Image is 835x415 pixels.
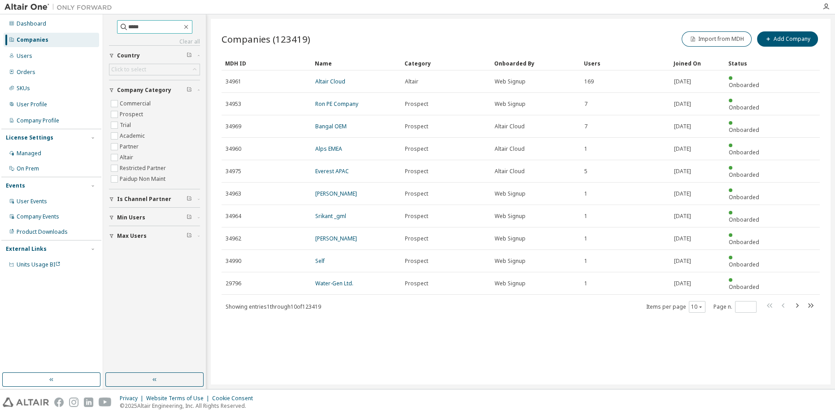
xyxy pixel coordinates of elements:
img: instagram.svg [69,398,78,407]
span: 34963 [226,190,241,197]
span: Clear filter [187,52,192,59]
span: 34953 [226,100,241,108]
span: Web Signup [495,100,526,108]
span: [DATE] [674,123,691,130]
span: 34962 [226,235,241,242]
span: Companies (123419) [222,33,310,45]
a: Srikant _gml [315,212,346,220]
span: Units Usage BI [17,261,61,268]
span: 34990 [226,258,241,265]
div: Product Downloads [17,228,68,236]
label: Restricted Partner [120,163,168,174]
span: Company Category [117,87,171,94]
span: Items per page [646,301,705,313]
span: [DATE] [674,280,691,287]
label: Paidup Non Maint [120,174,167,184]
span: 1 [584,258,587,265]
span: Clear filter [187,87,192,94]
span: Min Users [117,214,145,221]
span: Onboarded [729,149,759,156]
span: 1 [584,280,587,287]
span: Web Signup [495,280,526,287]
a: Everest APAC [315,167,349,175]
span: Onboarded [729,126,759,134]
a: Alps EMEA [315,145,342,153]
div: On Prem [17,165,39,172]
span: 7 [584,123,587,130]
span: Prospect [405,168,428,175]
button: Min Users [109,208,200,227]
div: Click to select [109,64,200,75]
button: Country [109,46,200,66]
span: 29796 [226,280,241,287]
span: Onboarded [729,81,759,89]
span: 34961 [226,78,241,85]
span: [DATE] [674,168,691,175]
span: Onboarded [729,261,759,268]
span: [DATE] [674,78,691,85]
span: Prospect [405,100,428,108]
a: Water-Gen Ltd. [315,280,353,287]
a: [PERSON_NAME] [315,235,357,242]
span: Altair Cloud [495,145,525,153]
span: 1 [584,145,587,153]
span: Onboarded [729,238,759,246]
div: Cookie Consent [212,395,258,402]
div: Category [404,56,487,70]
img: altair_logo.svg [3,398,49,407]
span: 1 [584,190,587,197]
span: Prospect [405,258,428,265]
span: Clear filter [187,196,192,203]
div: Name [315,56,397,70]
div: Privacy [120,395,146,402]
span: [DATE] [674,235,691,242]
span: 169 [584,78,594,85]
button: Import from MDH [682,31,752,47]
div: Users [17,52,32,60]
span: Prospect [405,123,428,130]
span: Prospect [405,280,428,287]
label: Commercial [120,98,152,109]
div: Status [728,56,766,70]
span: Web Signup [495,190,526,197]
span: Clear filter [187,232,192,240]
div: Website Terms of Use [146,395,212,402]
span: [DATE] [674,190,691,197]
div: Joined On [674,56,721,70]
span: 34960 [226,145,241,153]
span: Prospect [405,145,428,153]
div: Orders [17,69,35,76]
span: Web Signup [495,258,526,265]
label: Academic [120,131,147,141]
img: Altair One [4,3,117,12]
span: 1 [584,213,587,220]
a: Bangal OEM [315,122,347,130]
a: Clear all [109,38,200,45]
div: Companies [17,36,48,44]
span: [DATE] [674,258,691,265]
span: Max Users [117,232,147,240]
button: Add Company [757,31,818,47]
div: SKUs [17,85,30,92]
label: Altair [120,152,135,163]
span: Prospect [405,190,428,197]
span: Web Signup [495,235,526,242]
label: Partner [120,141,140,152]
div: License Settings [6,134,53,141]
span: Onboarded [729,216,759,223]
div: Dashboard [17,20,46,27]
span: 34975 [226,168,241,175]
button: Max Users [109,226,200,246]
span: Clear filter [187,214,192,221]
span: Web Signup [495,78,526,85]
span: Onboarded [729,283,759,291]
div: User Profile [17,101,47,108]
span: Prospect [405,235,428,242]
button: Company Category [109,80,200,100]
div: MDH ID [225,56,308,70]
span: 7 [584,100,587,108]
span: 34964 [226,213,241,220]
button: 10 [691,303,703,310]
span: Web Signup [495,213,526,220]
div: Events [6,182,25,189]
